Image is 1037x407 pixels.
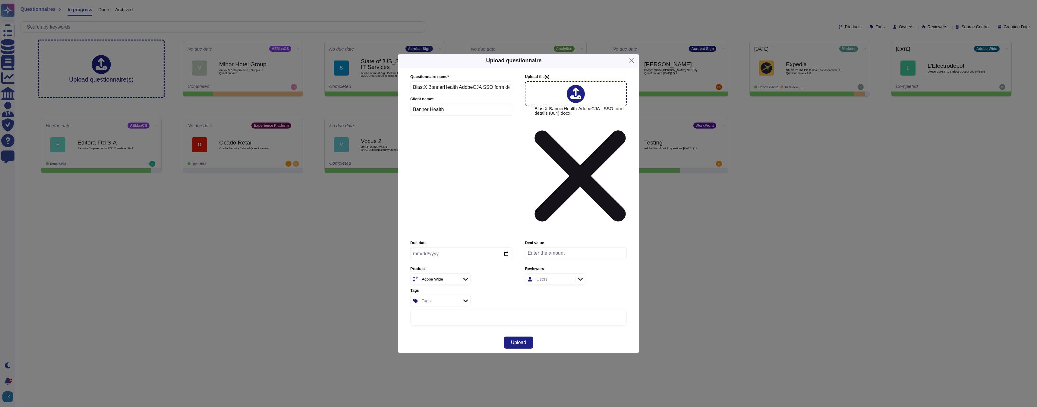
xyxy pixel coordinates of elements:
[410,104,512,116] input: Enter company name of the client
[422,277,443,281] div: Adobe Wide
[486,57,541,65] h5: Upload questionnaire
[537,277,548,281] div: Users
[410,267,512,271] label: Product
[410,81,512,93] input: Enter questionnaire name
[627,56,636,65] button: Close
[525,241,627,245] label: Deal value
[511,340,526,345] span: Upload
[410,75,512,79] label: Questionnaire name
[422,299,431,303] div: Tags
[525,74,549,79] span: Upload file (s)
[410,241,512,245] label: Due date
[410,289,512,293] label: Tags
[410,97,512,101] label: Client name
[525,267,627,271] label: Reviewers
[525,247,627,259] input: Enter the amount
[410,247,512,260] input: Due date
[504,337,534,349] button: Upload
[534,106,626,237] span: BlastX-BannerHealth-AdobeCJA - SSO form details (004).docx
